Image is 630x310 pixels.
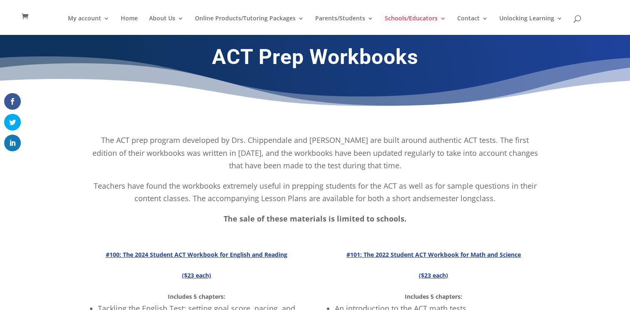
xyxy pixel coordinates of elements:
a: Unlocking Learning [499,15,563,35]
a: About Us [149,15,184,35]
a: Parents/Students [315,15,374,35]
a: Home [121,15,138,35]
h1: ACT Prep Workbooks [90,44,540,74]
a: Schools/Educators [385,15,446,35]
strong: Includes 5 chapters: [168,293,225,300]
a: My account [68,15,110,35]
strong: The sale of these materials is limited to schools. [224,214,406,224]
strong: Includes 5 chapters: [405,293,462,300]
strong: #101: The 2022 Student ACT Workbook for Math and Science [346,251,521,258]
g: semester long [426,193,476,203]
strong: ($23 each) [419,271,448,279]
a: Online Products/Tutoring Packages [195,15,304,35]
strong: ($23 each) [182,271,211,279]
strong: #100: The 2024 Student ACT Workbook for English and Reading [106,251,287,258]
a: Contact [457,15,488,35]
p: Teachers have found the workbooks extremely useful in prepping students for the ACT as well as fo... [90,180,540,212]
p: The ACT prep program developed by Drs. Chippendale and [PERSON_NAME] are built around authentic A... [90,134,540,180]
